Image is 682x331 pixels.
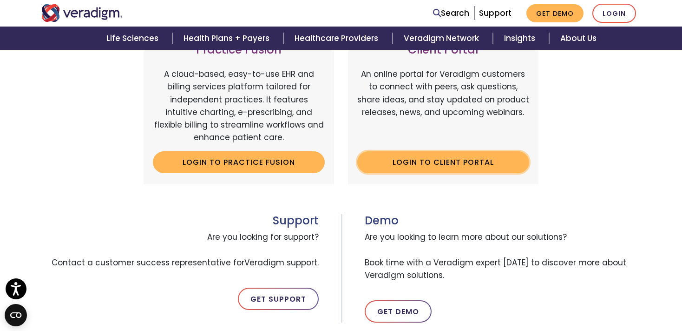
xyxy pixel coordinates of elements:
h3: Client Portal [357,43,529,57]
h3: Demo [365,214,641,228]
a: Login [592,4,636,23]
p: A cloud-based, easy-to-use EHR and billing services platform tailored for independent practices. ... [153,68,325,144]
a: Life Sciences [95,27,172,50]
h3: Practice Fusion [153,43,325,57]
a: Insights [493,27,549,50]
p: An online portal for Veradigm customers to connect with peers, ask questions, share ideas, and st... [357,68,529,144]
a: Veradigm Network [393,27,493,50]
a: Get Demo [526,4,584,22]
a: Support [479,7,511,19]
a: Healthcare Providers [283,27,392,50]
a: Health Plans + Payers [172,27,283,50]
a: Login to Client Portal [357,151,529,173]
span: Are you looking to learn more about our solutions? Book time with a Veradigm expert [DATE] to dis... [365,227,641,285]
h3: Support [41,214,319,228]
a: Get Support [238,288,319,310]
img: Veradigm logo [41,4,123,22]
a: Search [433,7,469,20]
a: Get Demo [365,300,432,323]
a: About Us [549,27,608,50]
a: Login to Practice Fusion [153,151,325,173]
button: Open CMP widget [5,304,27,326]
iframe: Drift Chat Widget [504,264,671,320]
span: Are you looking for support? Contact a customer success representative for [41,227,319,273]
span: Veradigm support. [244,257,319,268]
